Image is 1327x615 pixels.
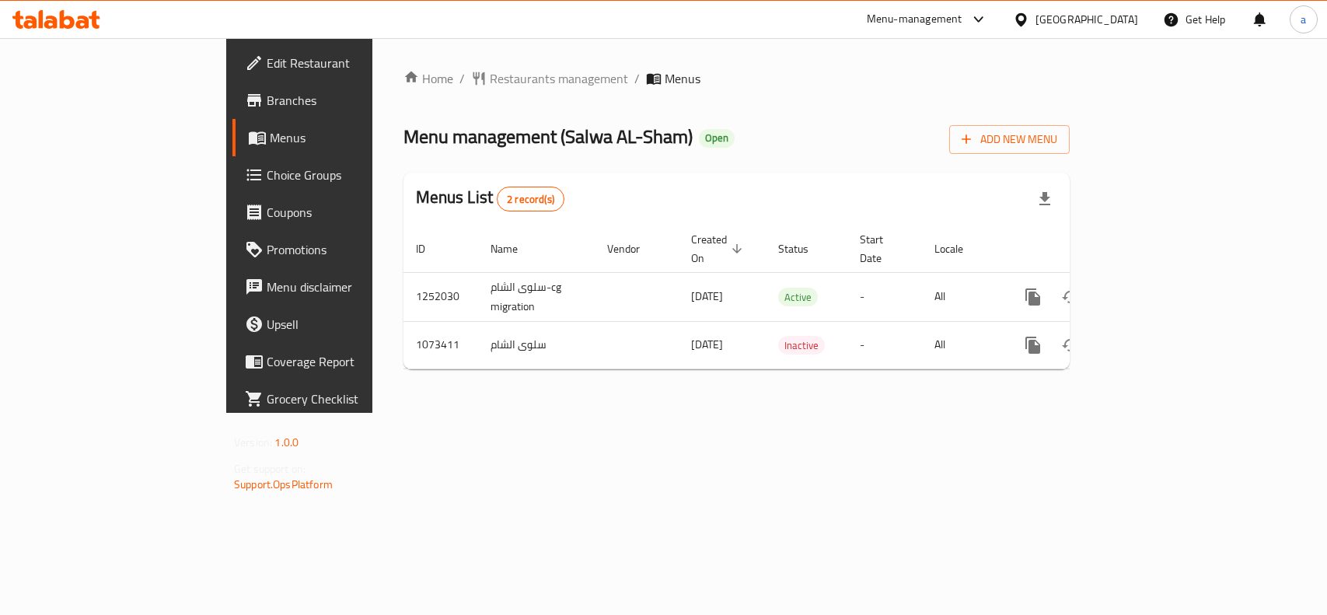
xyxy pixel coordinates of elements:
[691,286,723,306] span: [DATE]
[232,156,448,194] a: Choice Groups
[403,119,693,154] span: Menu management ( Salwa AL-Sham )
[847,272,922,321] td: -
[867,10,962,29] div: Menu-management
[232,343,448,380] a: Coverage Report
[1014,327,1052,364] button: more
[267,390,435,408] span: Grocery Checklist
[691,230,747,267] span: Created On
[490,69,628,88] span: Restaurants management
[1002,225,1176,273] th: Actions
[1301,11,1306,28] span: a
[1026,180,1063,218] div: Export file
[922,272,1002,321] td: All
[267,203,435,222] span: Coupons
[267,315,435,334] span: Upsell
[491,239,538,258] span: Name
[1052,278,1089,316] button: Change Status
[962,130,1057,149] span: Add New Menu
[232,119,448,156] a: Menus
[232,306,448,343] a: Upsell
[478,321,595,369] td: سلوى الشام
[232,380,448,418] a: Grocery Checklist
[234,459,306,479] span: Get support on:
[634,69,640,88] li: /
[699,131,735,145] span: Open
[478,272,595,321] td: سلوى الشام-cg migration
[234,432,272,453] span: Version:
[691,334,723,355] span: [DATE]
[232,194,448,231] a: Coupons
[778,336,825,355] div: Inactive
[267,91,435,110] span: Branches
[232,44,448,82] a: Edit Restaurant
[497,187,564,211] div: Total records count
[665,69,700,88] span: Menus
[232,231,448,268] a: Promotions
[267,240,435,259] span: Promotions
[498,192,564,207] span: 2 record(s)
[471,69,628,88] a: Restaurants management
[416,186,564,211] h2: Menus List
[267,278,435,296] span: Menu disclaimer
[403,225,1176,369] table: enhanced table
[1014,278,1052,316] button: more
[778,337,825,355] span: Inactive
[860,230,903,267] span: Start Date
[778,288,818,306] div: Active
[934,239,983,258] span: Locale
[1035,11,1138,28] div: [GEOGRAPHIC_DATA]
[274,432,299,453] span: 1.0.0
[922,321,1002,369] td: All
[267,166,435,184] span: Choice Groups
[267,352,435,371] span: Coverage Report
[416,239,445,258] span: ID
[234,474,333,494] a: Support.OpsPlatform
[949,125,1070,154] button: Add New Menu
[607,239,660,258] span: Vendor
[267,54,435,72] span: Edit Restaurant
[778,239,829,258] span: Status
[270,128,435,147] span: Menus
[459,69,465,88] li: /
[778,288,818,306] span: Active
[403,69,1070,88] nav: breadcrumb
[232,268,448,306] a: Menu disclaimer
[699,129,735,148] div: Open
[232,82,448,119] a: Branches
[847,321,922,369] td: -
[1052,327,1089,364] button: Change Status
